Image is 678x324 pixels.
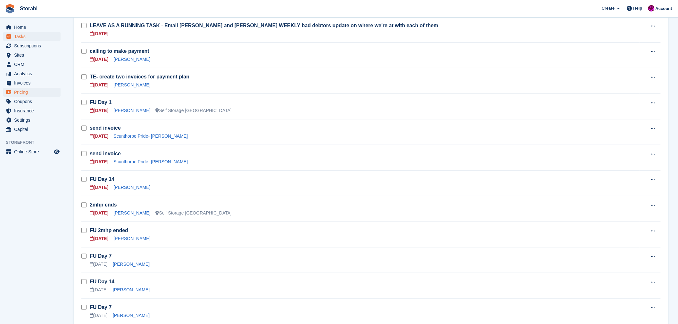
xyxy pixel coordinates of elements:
[90,261,108,268] div: [DATE]
[90,304,112,310] a: FU Day 7
[90,100,112,105] a: FU Day 1
[14,41,53,50] span: Subscriptions
[90,133,108,140] div: [DATE]
[3,116,61,125] a: menu
[3,78,61,87] a: menu
[14,147,53,156] span: Online Store
[90,107,108,114] div: [DATE]
[90,287,108,293] div: [DATE]
[14,78,53,87] span: Invoices
[90,74,189,79] a: TE- create two invoices for payment plan
[113,134,188,139] a: Scunthorpe Pride- [PERSON_NAME]
[17,3,40,14] a: Storabl
[113,82,150,87] a: [PERSON_NAME]
[113,262,150,267] a: [PERSON_NAME]
[14,69,53,78] span: Analytics
[14,60,53,69] span: CRM
[3,41,61,50] a: menu
[113,236,150,241] a: [PERSON_NAME]
[3,69,61,78] a: menu
[156,107,232,114] div: Self Storage [GEOGRAPHIC_DATA]
[14,88,53,97] span: Pricing
[602,5,615,12] span: Create
[3,23,61,32] a: menu
[113,313,150,318] a: [PERSON_NAME]
[113,57,150,62] a: [PERSON_NAME]
[156,210,232,216] div: Self Storage [GEOGRAPHIC_DATA]
[90,56,108,63] div: [DATE]
[90,23,438,28] a: LEAVE AS A RUNNING TASK - Email [PERSON_NAME] and [PERSON_NAME] WEEKLY bad debtors update on wher...
[5,4,15,13] img: stora-icon-8386f47178a22dfd0bd8f6a31ec36ba5ce8667c1dd55bd0f319d3a0aa187defe.svg
[14,116,53,125] span: Settings
[113,287,150,292] a: [PERSON_NAME]
[90,184,108,191] div: [DATE]
[90,176,114,182] a: FU Day 14
[14,32,53,41] span: Tasks
[90,82,108,88] div: [DATE]
[3,32,61,41] a: menu
[3,51,61,60] a: menu
[90,228,128,233] a: FU 2mhp ended
[53,148,61,156] a: Preview store
[14,106,53,115] span: Insurance
[113,210,150,215] a: [PERSON_NAME]
[90,158,108,165] div: [DATE]
[648,5,655,12] img: Helen Morton
[90,210,108,216] div: [DATE]
[113,185,150,190] a: [PERSON_NAME]
[90,125,121,131] a: send invoice
[3,60,61,69] a: menu
[14,23,53,32] span: Home
[14,51,53,60] span: Sites
[113,108,150,113] a: [PERSON_NAME]
[3,147,61,156] a: menu
[14,125,53,134] span: Capital
[3,106,61,115] a: menu
[14,97,53,106] span: Coupons
[113,159,188,164] a: Scunthorpe Pride- [PERSON_NAME]
[633,5,642,12] span: Help
[3,97,61,106] a: menu
[90,279,114,284] a: FU Day 14
[90,202,117,207] a: 2mhp ends
[90,30,108,37] div: [DATE]
[3,88,61,97] a: menu
[90,253,112,259] a: FU Day 7
[3,125,61,134] a: menu
[90,312,108,319] div: [DATE]
[656,5,672,12] span: Account
[90,235,108,242] div: [DATE]
[6,139,64,146] span: Storefront
[90,151,121,156] a: send invoice
[90,48,149,54] a: calling to make payment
